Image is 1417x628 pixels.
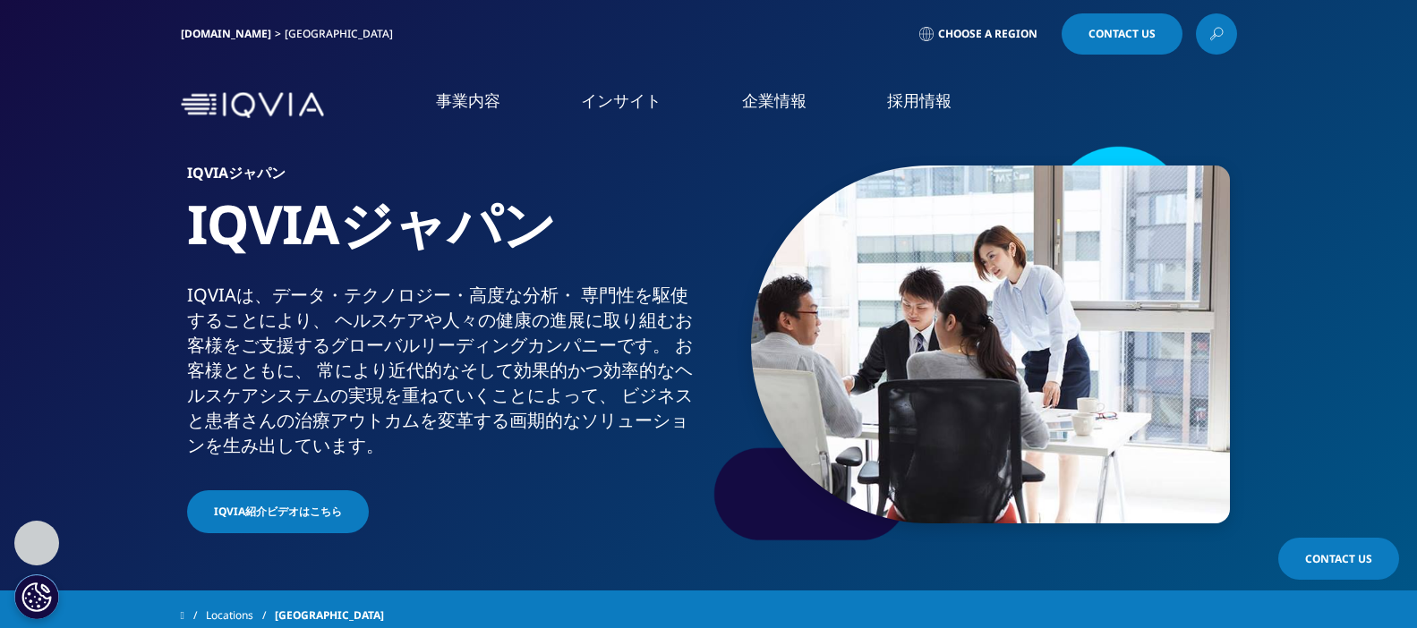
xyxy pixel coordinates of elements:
h1: IQVIAジャパン [187,191,702,283]
a: インサイト [581,89,662,112]
span: Contact Us [1305,551,1372,566]
a: [DOMAIN_NAME] [181,26,271,41]
a: 企業情報 [742,89,807,112]
a: Contact Us [1278,538,1399,580]
a: 事業内容 [436,89,500,112]
div: IQVIAは、​データ・​テクノロジー・​高度な​分析・​ 専門性を​駆使する​ことに​より、​ ヘルスケアや​人々の​健康の​進展に​取り組む​お客様を​ご支援​する​グローバル​リーディング... [187,283,702,458]
a: IQVIA紹介ビデオはこちら [187,490,369,533]
button: Cookie 設定 [14,574,59,619]
span: Contact Us [1088,29,1156,39]
img: 873_asian-businesspeople-meeting-in-office.jpg [751,165,1230,523]
nav: Primary [331,63,1237,148]
span: Choose a Region [938,27,1037,41]
a: Contact Us [1062,13,1182,55]
a: 採用情報 [887,89,952,112]
span: IQVIA紹介ビデオはこちら [214,504,342,520]
h6: IQVIAジャパン [187,165,702,191]
div: [GEOGRAPHIC_DATA] [285,27,400,41]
